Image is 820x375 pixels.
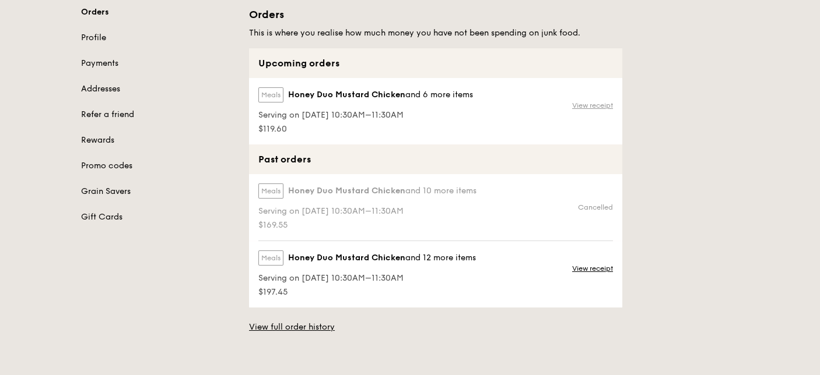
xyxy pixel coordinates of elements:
a: Rewards [81,135,235,146]
span: Serving on [DATE] 10:30AM–11:30AM [258,109,473,121]
a: Grain Savers [81,186,235,197]
a: View receipt [572,264,613,273]
a: Profile [81,32,235,44]
label: Meals [258,183,283,199]
label: Meals [258,87,283,102]
label: Meals [258,250,283,266]
span: Serving on [DATE] 10:30AM–11:30AM [258,206,476,217]
h5: This is where you realise how much money you have not been spending on junk food. [249,27,622,39]
a: View receipt [572,101,613,110]
span: and 10 more items [405,186,476,196]
span: Honey Duo Mustard Chicken [288,252,405,264]
span: and 12 more items [405,253,476,263]
h1: Orders [249,6,622,23]
a: Gift Cards [81,211,235,223]
span: $197.45 [258,286,476,298]
a: Addresses [81,83,235,95]
a: View full order history [249,321,335,333]
span: and 6 more items [405,90,473,100]
a: Orders [81,6,235,18]
div: Upcoming orders [249,48,622,78]
div: Past orders [249,144,622,174]
a: Payments [81,58,235,69]
a: Refer a friend [81,109,235,121]
span: $119.60 [258,123,473,135]
span: Honey Duo Mustard Chicken [288,185,405,197]
div: Cancelled [578,203,613,212]
span: Serving on [DATE] 10:30AM–11:30AM [258,273,476,284]
span: $169.55 [258,220,476,231]
span: Honey Duo Mustard Chicken [288,89,405,101]
a: Promo codes [81,160,235,172]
